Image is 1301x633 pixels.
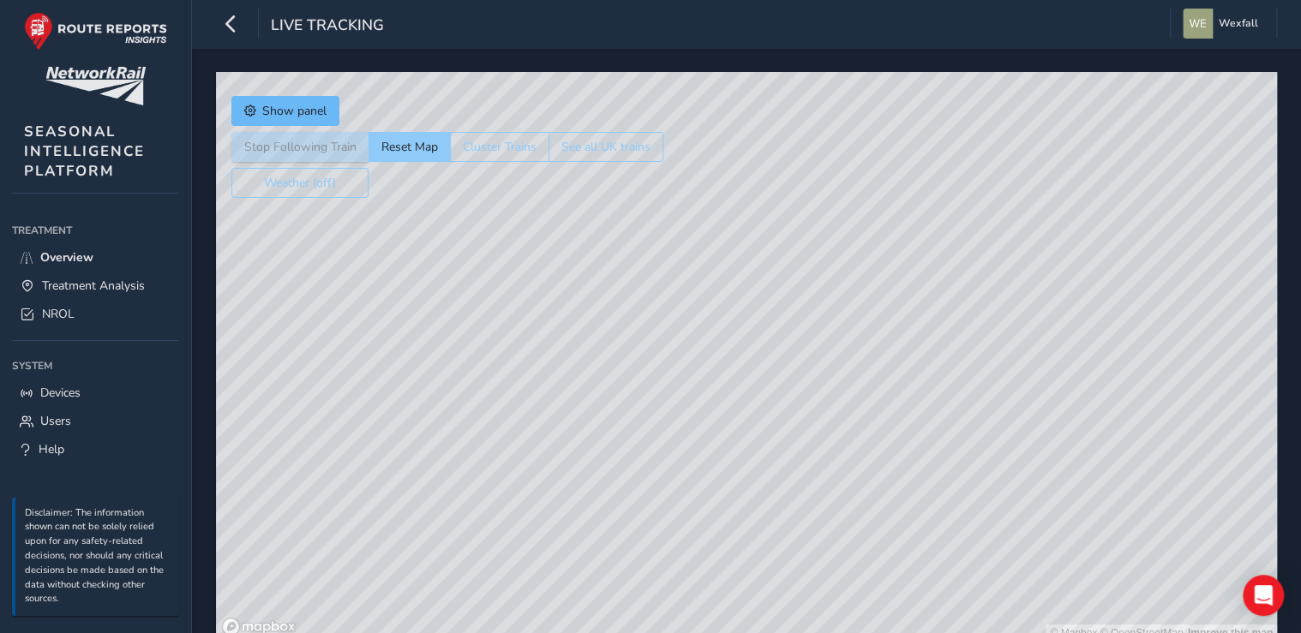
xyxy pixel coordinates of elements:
[12,353,179,379] div: System
[12,243,179,272] a: Overview
[24,12,167,51] img: rr logo
[271,15,384,39] span: Live Tracking
[549,132,663,162] button: See all UK trains
[12,218,179,243] div: Treatment
[12,272,179,300] a: Treatment Analysis
[24,122,145,181] span: SEASONAL INTELLIGENCE PLATFORM
[40,413,71,429] span: Users
[25,506,171,607] p: Disclaimer: The information shown can not be solely relied upon for any safety-related decisions,...
[42,278,145,294] span: Treatment Analysis
[12,379,179,407] a: Devices
[42,306,75,322] span: NROL
[1243,575,1284,616] div: Open Intercom Messenger
[1183,9,1213,39] img: diamond-layout
[231,168,369,198] button: Weather (off)
[45,67,146,105] img: customer logo
[40,385,81,401] span: Devices
[1219,9,1258,39] span: Wexfall
[39,441,64,457] span: Help
[1183,9,1264,39] button: Wexfall
[12,435,179,463] a: Help
[231,96,339,126] button: Show panel
[262,103,327,119] span: Show panel
[450,132,549,162] button: Cluster Trains
[40,249,93,266] span: Overview
[12,300,179,328] a: NROL
[369,132,450,162] button: Reset Map
[12,407,179,435] a: Users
